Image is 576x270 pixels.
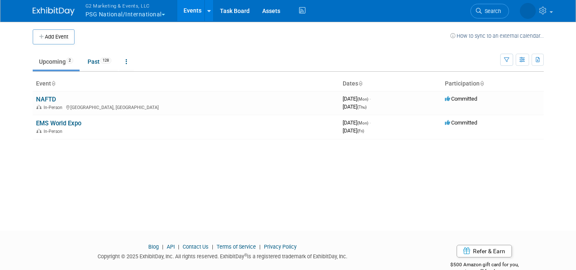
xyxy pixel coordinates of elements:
[167,244,175,250] a: API
[343,104,367,110] span: [DATE]
[33,54,80,70] a: Upcoming2
[44,105,65,110] span: In-Person
[445,96,477,102] span: Committed
[36,129,41,133] img: In-Person Event
[33,251,413,260] div: Copyright © 2025 ExhibitDay, Inc. All rights reserved. ExhibitDay is a registered trademark of Ex...
[85,1,165,10] span: G2 Marketing & Events, LLC
[160,244,165,250] span: |
[482,8,501,14] span: Search
[369,119,371,126] span: -
[470,4,509,18] a: Search
[210,244,215,250] span: |
[343,96,371,102] span: [DATE]
[33,29,75,44] button: Add Event
[183,244,209,250] a: Contact Us
[36,105,41,109] img: In-Person Event
[264,244,297,250] a: Privacy Policy
[66,57,73,64] span: 2
[369,96,371,102] span: -
[343,127,364,134] span: [DATE]
[520,3,536,19] img: Laine Butler
[357,97,368,101] span: (Mon)
[36,96,56,103] a: NAFTD
[257,244,263,250] span: |
[357,121,368,125] span: (Mon)
[339,77,442,91] th: Dates
[445,119,477,126] span: Committed
[81,54,118,70] a: Past128
[357,105,367,109] span: (Thu)
[36,104,336,110] div: [GEOGRAPHIC_DATA], [GEOGRAPHIC_DATA]
[176,244,181,250] span: |
[217,244,256,250] a: Terms of Service
[44,129,65,134] span: In-Person
[357,129,364,133] span: (Fri)
[51,80,55,87] a: Sort by Event Name
[33,7,75,16] img: ExhibitDay
[358,80,362,87] a: Sort by Start Date
[148,244,159,250] a: Blog
[457,245,512,257] a: Refer & Earn
[244,253,247,257] sup: ®
[343,119,371,126] span: [DATE]
[100,57,111,64] span: 128
[36,119,81,127] a: EMS World Expo
[450,33,544,39] a: How to sync to an external calendar...
[442,77,544,91] th: Participation
[480,80,484,87] a: Sort by Participation Type
[33,77,339,91] th: Event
